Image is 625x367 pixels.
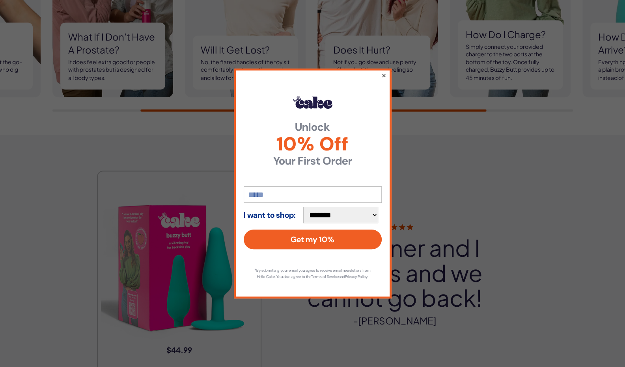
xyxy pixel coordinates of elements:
[252,267,374,280] p: *By submitting your email you agree to receive email newsletters from Hello Cake. You also agree ...
[244,135,382,154] span: 10% Off
[293,96,332,109] img: Hello Cake
[244,230,382,249] button: Get my 10%
[244,156,382,167] strong: Your First Order
[345,274,367,279] a: Privacy Policy
[311,274,339,279] a: Terms of Service
[381,70,386,80] button: ×
[244,122,382,133] strong: Unlock
[244,211,296,219] strong: I want to shop:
